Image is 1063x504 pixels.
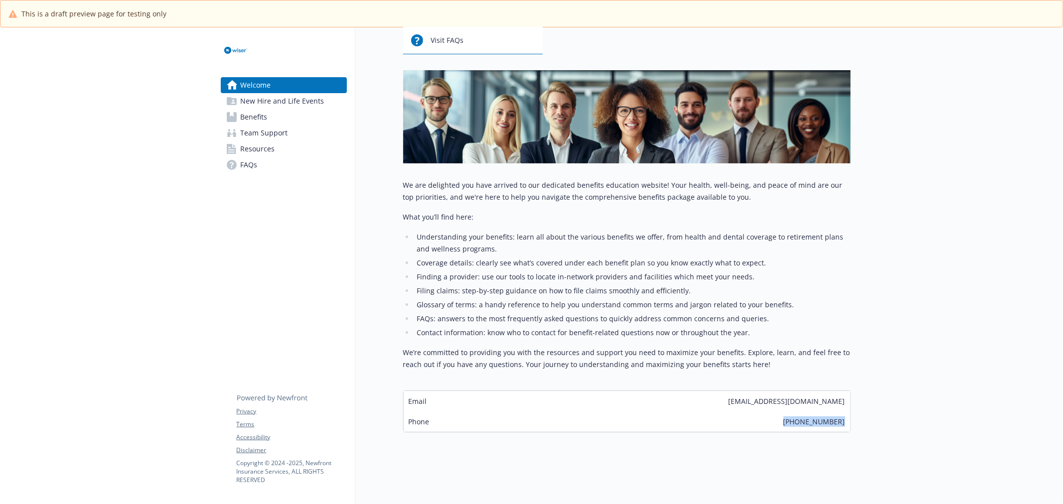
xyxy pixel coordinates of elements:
a: Disclaimer [237,446,346,455]
span: Email [409,396,427,406]
li: Contact information: know who to contact for benefit-related questions now or throughout the year. [414,327,851,339]
span: Visit FAQs [431,31,464,50]
a: Accessibility [237,433,346,442]
p: We are delighted you have arrived to our dedicated benefits education website! Your health, well-... [403,179,851,203]
span: Welcome [241,77,271,93]
a: Welcome [221,77,347,93]
p: What you’ll find here: [403,211,851,223]
span: FAQs [241,157,258,173]
li: Coverage details: clearly see what’s covered under each benefit plan so you know exactly what to ... [414,257,851,269]
span: [PHONE_NUMBER] [783,416,845,427]
span: New Hire and Life Events [241,93,324,109]
a: New Hire and Life Events [221,93,347,109]
p: Copyright © 2024 - 2025 , Newfront Insurance Services, ALL RIGHTS RESERVED [237,459,346,484]
a: Privacy [237,407,346,416]
li: Filing claims: step-by-step guidance on how to file claims smoothly and efficiently. [414,285,851,297]
li: Finding a provider: use our tools to locate in-network providers and facilities which meet your n... [414,271,851,283]
li: Glossary of terms: a handy reference to help you understand common terms and jargon related to yo... [414,299,851,311]
img: overview page banner [403,70,851,163]
a: FAQs [221,157,347,173]
span: Benefits [241,109,268,125]
span: Phone [409,416,430,427]
a: Terms [237,420,346,429]
span: Resources [241,141,275,157]
button: Visit FAQs [403,25,543,54]
a: Team Support [221,125,347,141]
span: This is a draft preview page for testing only [21,8,166,19]
a: Resources [221,141,347,157]
li: Understanding your benefits: learn all about the various benefits we offer, from health and denta... [414,231,851,255]
span: [EMAIL_ADDRESS][DOMAIN_NAME] [729,396,845,406]
a: Benefits [221,109,347,125]
span: Team Support [241,125,288,141]
li: FAQs: answers to the most frequently asked questions to quickly address common concerns and queries. [414,313,851,325]
p: We’re committed to providing you with the resources and support you need to maximize your benefit... [403,347,851,371]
